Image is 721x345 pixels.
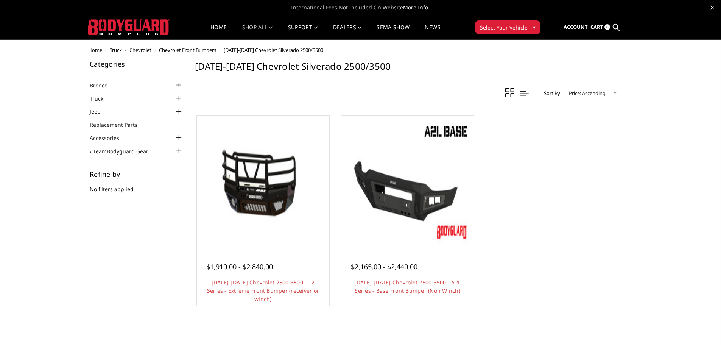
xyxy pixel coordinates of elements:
[333,25,362,39] a: Dealers
[210,25,227,39] a: Home
[288,25,318,39] a: Support
[90,95,113,103] a: Truck
[90,171,184,201] div: No filters applied
[533,23,536,31] span: ▾
[90,81,117,89] a: Bronco
[90,108,110,116] a: Jeep
[403,4,428,11] a: More Info
[206,262,273,271] span: $1,910.00 - $2,840.00
[242,25,273,39] a: shop all
[199,117,327,246] a: 2015-2019 Chevrolet 2500-3500 - T2 Series - Extreme Front Bumper (receiver or winch) 2015-2019 Ch...
[90,121,147,129] a: Replacement Parts
[377,25,410,39] a: SEMA Show
[90,147,158,155] a: #TeamBodyguard Gear
[207,279,319,303] a: [DATE]-[DATE] Chevrolet 2500-3500 - T2 Series - Extreme Front Bumper (receiver or winch)
[90,134,129,142] a: Accessories
[88,19,170,35] img: BODYGUARD BUMPERS
[425,25,440,39] a: News
[343,117,472,246] img: 2015-2019 Chevrolet 2500-3500 - A2L Series - Base Front Bumper (Non Winch)
[480,23,528,31] span: Select Your Vehicle
[90,171,184,178] h5: Refine by
[354,279,461,294] a: [DATE]-[DATE] Chevrolet 2500-3500 - A2L Series - Base Front Bumper (Non Winch)
[129,47,151,53] a: Chevrolet
[90,61,184,67] h5: Categories
[195,61,620,78] h1: [DATE]-[DATE] Chevrolet Silverado 2500/3500
[604,24,610,30] span: 0
[590,17,610,37] a: Cart 0
[540,87,561,99] label: Sort By:
[564,17,588,37] a: Account
[88,47,102,53] a: Home
[159,47,216,53] a: Chevrolet Front Bumpers
[475,20,540,34] button: Select Your Vehicle
[224,47,323,53] span: [DATE]-[DATE] Chevrolet Silverado 2500/3500
[351,262,417,271] span: $2,165.00 - $2,440.00
[564,23,588,30] span: Account
[110,47,122,53] a: Truck
[590,23,603,30] span: Cart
